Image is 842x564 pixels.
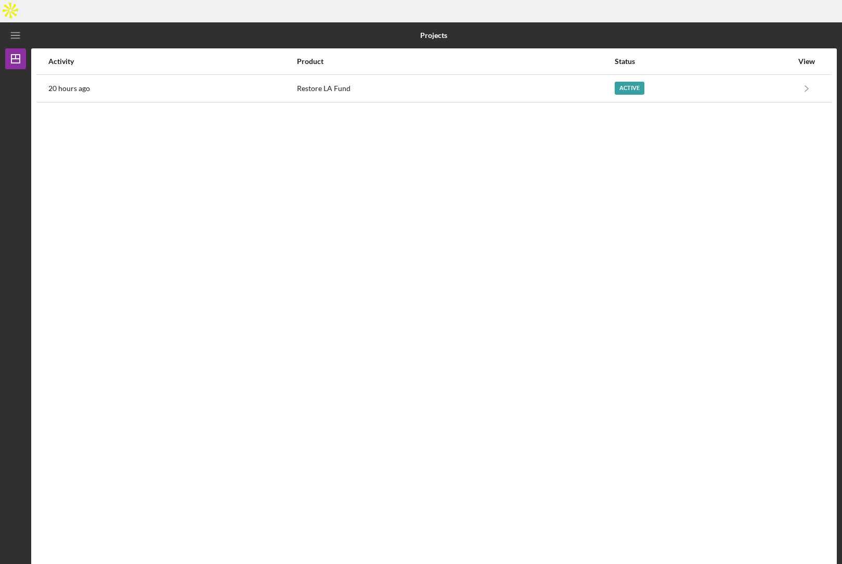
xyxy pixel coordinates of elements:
b: Projects [420,31,447,40]
div: View [794,57,820,66]
div: Product [297,57,614,66]
div: Active [615,82,644,95]
div: Activity [48,57,296,66]
div: Status [615,57,793,66]
div: Restore LA Fund [297,75,614,101]
time: 2025-10-14 19:07 [48,84,90,93]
